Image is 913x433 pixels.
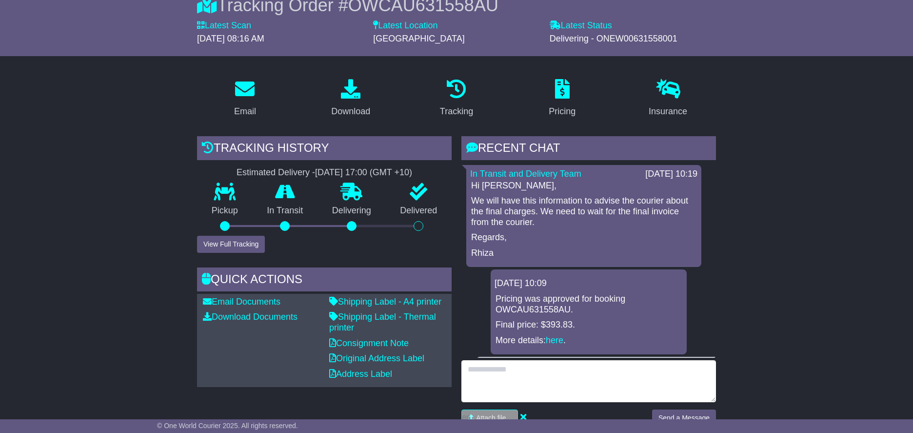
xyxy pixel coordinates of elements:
[203,297,280,307] a: Email Documents
[197,34,264,43] span: [DATE] 08:16 AM
[197,206,253,216] p: Pickup
[197,268,452,294] div: Quick Actions
[315,167,412,178] div: [DATE] 17:00 (GMT +10)
[157,422,298,430] span: © One World Courier 2025. All rights reserved.
[228,76,262,122] a: Email
[471,232,696,243] p: Regards,
[373,34,464,43] span: [GEOGRAPHIC_DATA]
[550,34,677,43] span: Delivering - ONEW00631558001
[461,136,716,163] div: RECENT CHAT
[318,206,386,216] p: Delivering
[197,21,251,31] label: Latest Scan
[234,105,256,118] div: Email
[496,294,682,315] p: Pricing was approved for booking OWCAU631558AU.
[471,181,696,191] p: Hi [PERSON_NAME],
[652,410,716,427] button: Send a Message
[386,206,452,216] p: Delivered
[197,236,265,253] button: View Full Tracking
[203,312,298,322] a: Download Documents
[471,248,696,259] p: Rhiza
[496,320,682,330] p: Final price: $393.83.
[550,21,612,31] label: Latest Status
[373,21,437,31] label: Latest Location
[440,105,473,118] div: Tracking
[496,335,682,346] p: More details: .
[325,76,377,122] a: Download
[471,196,696,227] p: We will have this information to advise the courier about the final charges. We need to wait for ...
[331,105,370,118] div: Download
[329,369,392,379] a: Address Label
[329,312,436,332] a: Shipping Label - Thermal printer
[329,338,409,348] a: Consignment Note
[434,76,479,122] a: Tracking
[329,353,424,363] a: Original Address Label
[546,335,563,345] a: here
[542,76,582,122] a: Pricing
[549,105,576,118] div: Pricing
[649,105,687,118] div: Insurance
[495,278,683,289] div: [DATE] 10:09
[197,167,452,178] div: Estimated Delivery -
[329,297,441,307] a: Shipping Label - A4 printer
[645,169,697,180] div: [DATE] 10:19
[197,136,452,163] div: Tracking history
[642,76,694,122] a: Insurance
[470,169,581,179] a: In Transit and Delivery Team
[253,206,318,216] p: In Transit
